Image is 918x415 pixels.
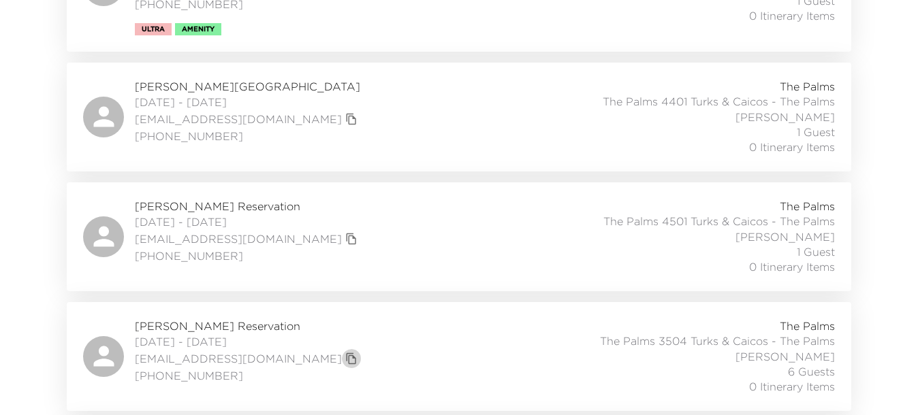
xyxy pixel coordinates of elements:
[135,231,342,246] a: [EMAIL_ADDRESS][DOMAIN_NAME]
[780,318,835,333] span: The Palms
[749,259,835,274] span: 0 Itinerary Items
[67,302,851,411] a: [PERSON_NAME] Reservation[DATE] - [DATE][EMAIL_ADDRESS][DOMAIN_NAME]copy primary member email[PHO...
[135,368,361,383] span: [PHONE_NUMBER]
[67,182,851,291] a: [PERSON_NAME] Reservation[DATE] - [DATE][EMAIL_ADDRESS][DOMAIN_NAME]copy primary member email[PHO...
[182,25,215,33] span: Amenity
[735,229,835,244] span: [PERSON_NAME]
[135,129,361,144] span: [PHONE_NUMBER]
[749,379,835,394] span: 0 Itinerary Items
[135,199,361,214] span: [PERSON_NAME] Reservation
[67,63,851,171] a: [PERSON_NAME][GEOGRAPHIC_DATA][DATE] - [DATE][EMAIL_ADDRESS][DOMAIN_NAME]copy primary member emai...
[780,79,835,94] span: The Palms
[797,124,835,139] span: 1 Guest
[600,333,835,348] span: The Palms 3504 Turks & Caicos - The Palms
[735,349,835,364] span: [PERSON_NAME]
[749,139,835,154] span: 0 Itinerary Items
[788,364,835,379] span: 6 Guests
[135,334,361,349] span: [DATE] - [DATE]
[135,318,361,333] span: [PERSON_NAME] Reservation
[797,244,835,259] span: 1 Guest
[135,95,361,110] span: [DATE] - [DATE]
[342,229,361,248] button: copy primary member email
[780,199,835,214] span: The Palms
[603,214,835,229] span: The Palms 4501 Turks & Caicos - The Palms
[749,8,835,23] span: 0 Itinerary Items
[135,112,342,127] a: [EMAIL_ADDRESS][DOMAIN_NAME]
[142,25,165,33] span: Ultra
[135,351,342,366] a: [EMAIL_ADDRESS][DOMAIN_NAME]
[342,110,361,129] button: copy primary member email
[135,214,361,229] span: [DATE] - [DATE]
[603,94,835,109] span: The Palms 4401 Turks & Caicos - The Palms
[135,79,361,94] span: [PERSON_NAME][GEOGRAPHIC_DATA]
[342,349,361,368] button: copy primary member email
[735,110,835,124] span: [PERSON_NAME]
[135,248,361,263] span: [PHONE_NUMBER]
